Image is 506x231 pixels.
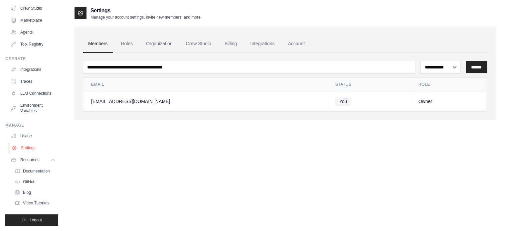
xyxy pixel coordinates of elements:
a: Marketplace [8,15,58,26]
a: Documentation [12,167,58,176]
a: Agents [8,27,58,38]
a: Members [83,35,113,53]
a: Crew Studio [181,35,217,53]
span: Resources [20,157,39,163]
a: Account [282,35,310,53]
div: Owner [419,98,479,105]
th: Email [83,78,327,91]
a: Settings [9,143,59,153]
a: Billing [219,35,242,53]
a: Roles [115,35,138,53]
div: Manage [5,123,58,128]
span: Logout [30,217,42,223]
button: Resources [8,155,58,165]
span: GitHub [23,179,35,184]
span: Blog [23,190,31,195]
a: Organization [141,35,178,53]
div: [EMAIL_ADDRESS][DOMAIN_NAME] [91,98,319,105]
a: LLM Connections [8,88,58,99]
a: Traces [8,76,58,87]
a: Crew Studio [8,3,58,14]
span: Documentation [23,169,50,174]
a: GitHub [12,177,58,186]
th: Role [411,78,487,91]
button: Logout [5,214,58,226]
a: Integrations [8,64,58,75]
th: Status [327,78,411,91]
a: Video Tutorials [12,198,58,208]
span: Video Tutorials [23,200,49,206]
p: Manage your account settings, invite new members, and more. [90,15,202,20]
span: You [335,97,351,106]
h2: Settings [90,7,202,15]
a: Environment Variables [8,100,58,116]
a: Integrations [245,35,280,53]
a: Tool Registry [8,39,58,50]
div: Operate [5,56,58,61]
a: Usage [8,131,58,141]
a: Blog [12,188,58,197]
